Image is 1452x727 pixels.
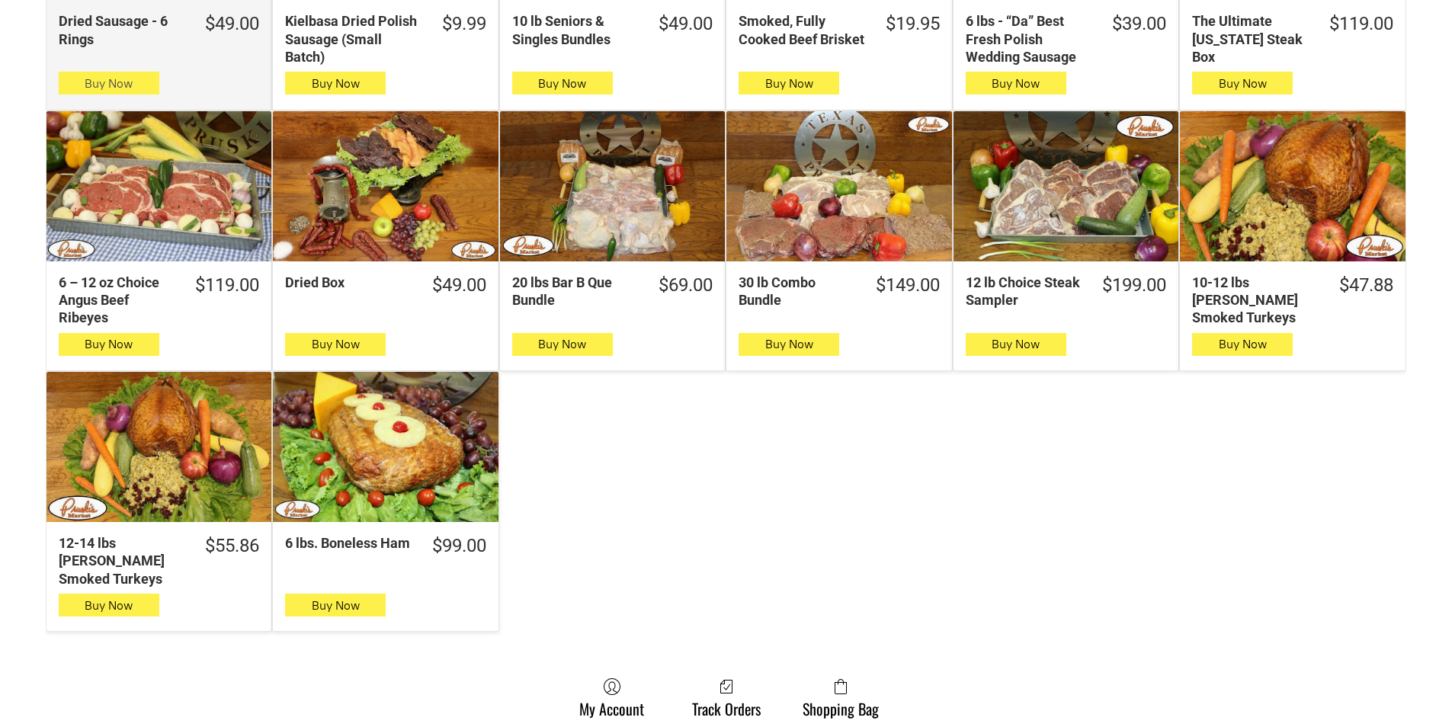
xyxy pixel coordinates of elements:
div: $9.99 [442,12,486,36]
a: 10-12 lbs Pruski&#39;s Smoked Turkeys [1180,111,1405,261]
a: 6 – 12 oz Choice Angus Beef Ribeyes [46,111,271,261]
a: $19.95Smoked, Fully Cooked Beef Brisket [726,12,951,48]
a: $119.006 – 12 oz Choice Angus Beef Ribeyes [46,274,271,327]
a: $9.99Kielbasa Dried Polish Sausage (Small Batch) [273,12,498,66]
div: $47.88 [1339,274,1393,297]
div: $99.00 [432,534,486,558]
button: Buy Now [59,333,159,356]
a: Dried Box [273,111,498,261]
span: Buy Now [312,337,360,351]
div: Smoked, Fully Cooked Beef Brisket [739,12,865,48]
button: Buy Now [966,72,1066,94]
div: 12-14 lbs [PERSON_NAME] Smoked Turkeys [59,534,185,588]
span: Buy Now [1219,76,1267,91]
span: Buy Now [85,598,133,613]
span: Buy Now [1219,337,1267,351]
span: Buy Now [312,76,360,91]
button: Buy Now [1192,72,1293,94]
button: Buy Now [512,333,613,356]
a: $69.0020 lbs Bar B Que Bundle [500,274,725,309]
div: 6 lbs. Boneless Ham [285,534,412,552]
div: 6 – 12 oz Choice Angus Beef Ribeyes [59,274,175,327]
span: Buy Now [85,337,133,351]
span: Buy Now [312,598,360,613]
a: $49.0010 lb Seniors & Singles Bundles [500,12,725,48]
span: Buy Now [765,337,813,351]
button: Buy Now [512,72,613,94]
div: $119.00 [1329,12,1393,36]
a: $119.00The Ultimate [US_STATE] Steak Box [1180,12,1405,66]
a: My Account [572,677,652,718]
a: 12-14 lbs Pruski&#39;s Smoked Turkeys [46,372,271,522]
button: Buy Now [59,72,159,94]
a: $49.00Dried Sausage - 6 Rings [46,12,271,48]
div: $55.86 [205,534,259,558]
div: Dried Box [285,274,412,291]
span: Buy Now [992,337,1040,351]
button: Buy Now [285,333,386,356]
div: 12 lb Choice Steak Sampler [966,274,1082,309]
a: 30 lb Combo Bundle [726,111,951,261]
div: 30 lb Combo Bundle [739,274,855,309]
button: Buy Now [285,72,386,94]
button: Buy Now [1192,333,1293,356]
a: Shopping Bag [795,677,886,718]
a: $149.0030 lb Combo Bundle [726,274,951,309]
div: $69.00 [659,274,713,297]
button: Buy Now [285,594,386,617]
div: 20 lbs Bar B Que Bundle [512,274,639,309]
div: $49.00 [205,12,259,36]
div: $149.00 [876,274,940,297]
span: Buy Now [538,337,586,351]
a: 6 lbs. Boneless Ham [273,372,498,522]
div: $19.95 [886,12,940,36]
div: The Ultimate [US_STATE] Steak Box [1192,12,1309,66]
a: $47.8810-12 lbs [PERSON_NAME] Smoked Turkeys [1180,274,1405,327]
div: $39.00 [1112,12,1166,36]
span: Buy Now [85,76,133,91]
a: $99.006 lbs. Boneless Ham [273,534,498,558]
div: 6 lbs - “Da” Best Fresh Polish Wedding Sausage [966,12,1092,66]
a: 12 lb Choice Steak Sampler [954,111,1178,261]
button: Buy Now [739,333,839,356]
a: $199.0012 lb Choice Steak Sampler [954,274,1178,309]
div: $199.00 [1102,274,1166,297]
div: 10 lb Seniors & Singles Bundles [512,12,639,48]
div: 10-12 lbs [PERSON_NAME] Smoked Turkeys [1192,274,1319,327]
span: Buy Now [538,76,586,91]
button: Buy Now [966,333,1066,356]
div: Dried Sausage - 6 Rings [59,12,185,48]
a: 20 lbs Bar B Que Bundle [500,111,725,261]
a: $49.00Dried Box [273,274,498,297]
a: $39.006 lbs - “Da” Best Fresh Polish Wedding Sausage [954,12,1178,66]
button: Buy Now [739,72,839,94]
div: $119.00 [195,274,259,297]
span: Buy Now [992,76,1040,91]
button: Buy Now [59,594,159,617]
div: $49.00 [659,12,713,36]
div: $49.00 [432,274,486,297]
div: Kielbasa Dried Polish Sausage (Small Batch) [285,12,421,66]
a: Track Orders [684,677,768,718]
span: Buy Now [765,76,813,91]
a: $55.8612-14 lbs [PERSON_NAME] Smoked Turkeys [46,534,271,588]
